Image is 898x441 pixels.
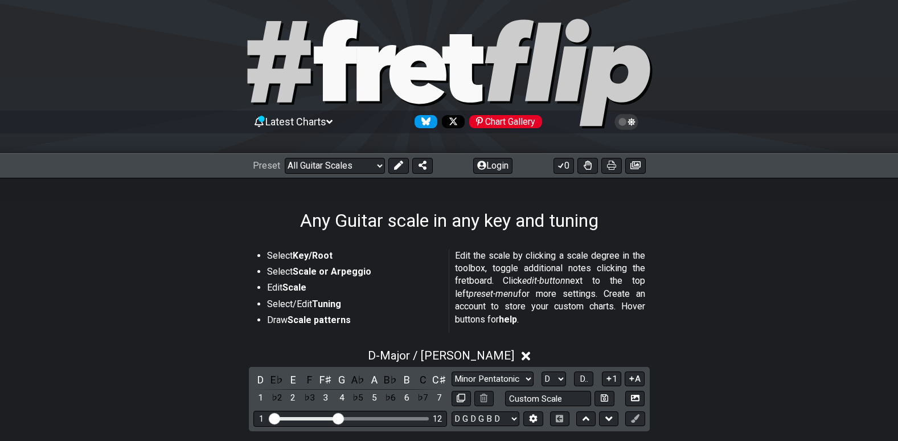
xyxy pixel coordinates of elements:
div: toggle scale degree [399,390,414,406]
select: Tuning [452,411,519,427]
div: toggle pitch class [302,372,317,387]
button: Login [473,158,512,174]
li: Select [267,266,441,281]
div: toggle scale degree [286,390,301,406]
span: Latest Charts [265,116,326,128]
button: Delete [474,391,494,406]
button: Create Image [625,391,645,406]
button: Move down [599,411,618,427]
button: D.. [574,371,593,387]
div: toggle pitch class [383,372,398,387]
button: Move up [576,411,596,427]
span: Toggle light / dark theme [620,117,633,127]
button: Share Preset [412,158,433,174]
strong: Scale patterns [288,315,351,325]
a: Follow #fretflip at Bluesky [410,115,437,128]
div: toggle pitch class [399,372,414,387]
button: Store user defined scale [594,391,614,406]
div: Visible fret range [253,411,447,426]
li: Select/Edit [267,298,441,314]
button: Edit Preset [388,158,409,174]
div: 1 [259,414,264,424]
div: toggle pitch class [253,372,268,387]
strong: help [499,314,517,325]
h1: Any Guitar scale in any key and tuning [300,210,598,231]
button: Create image [625,158,646,174]
strong: Scale [282,282,306,293]
button: Toggle Dexterity for all fretkits [577,158,598,174]
div: toggle scale degree [383,390,398,406]
div: toggle scale degree [432,390,446,406]
select: Scale [452,371,534,387]
button: Copy [452,391,471,406]
div: toggle pitch class [351,372,366,387]
button: Edit Tuning [523,411,543,427]
div: toggle pitch class [318,372,333,387]
button: Toggle horizontal chord view [550,411,569,427]
button: 0 [553,158,574,174]
div: toggle pitch class [367,372,382,387]
div: toggle scale degree [302,390,317,406]
em: edit-button [522,275,565,286]
button: A [625,371,645,387]
div: toggle pitch class [416,372,430,387]
button: First click edit preset to enable marker editing [625,411,645,427]
select: Tonic/Root [542,371,566,387]
span: D - Major / [PERSON_NAME] [368,349,514,362]
div: toggle pitch class [286,372,301,387]
li: Draw [267,314,441,330]
a: #fretflip at Pinterest [465,115,542,128]
div: Chart Gallery [469,115,542,128]
div: toggle scale degree [351,390,366,406]
div: toggle scale degree [334,390,349,406]
select: Preset [285,158,385,174]
div: toggle pitch class [334,372,349,387]
div: toggle pitch class [269,372,284,387]
li: Select [267,250,441,266]
strong: Scale or Arpeggio [293,266,371,277]
em: preset-menu [469,288,518,299]
button: Print [601,158,622,174]
div: toggle scale degree [416,390,430,406]
div: toggle scale degree [367,390,382,406]
div: toggle scale degree [269,390,284,406]
li: Edit [267,281,441,297]
div: toggle scale degree [318,390,333,406]
strong: Key/Root [293,250,333,261]
strong: Tuning [312,299,341,309]
div: 12 [433,414,442,424]
span: D.. [580,374,588,384]
div: toggle scale degree [253,390,268,406]
button: 1 [602,371,621,387]
span: Preset [253,160,280,171]
p: Edit the scale by clicking a scale degree in the toolbox, toggle additional notes clicking the fr... [455,250,645,326]
a: Follow #fretflip at X [437,115,465,128]
div: toggle pitch class [432,372,446,387]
